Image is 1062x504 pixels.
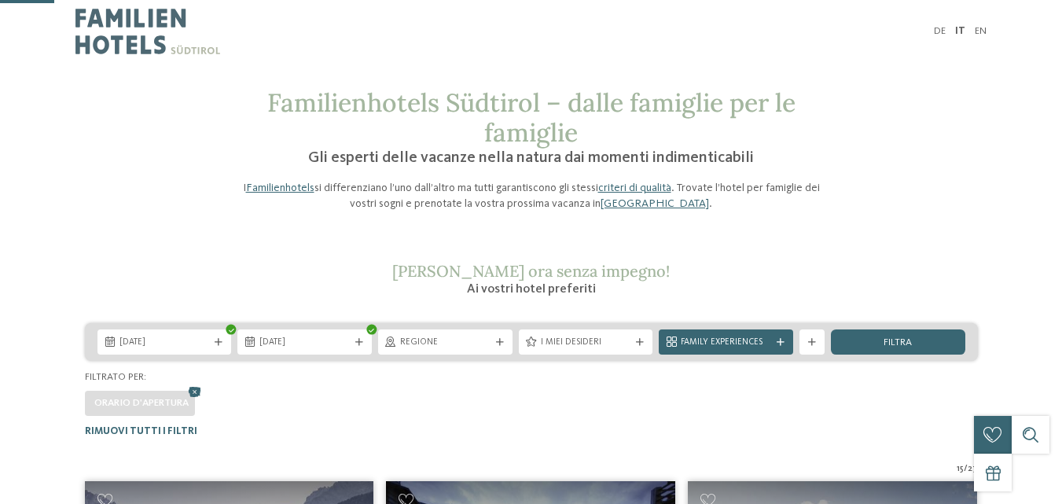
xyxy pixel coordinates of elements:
[246,182,314,193] a: Familienhotels
[681,337,771,349] span: Family Experiences
[541,337,631,349] span: I miei desideri
[975,26,987,36] a: EN
[957,463,964,476] span: 15
[267,86,796,149] span: Familienhotels Südtirol – dalle famiglie per le famiglie
[392,261,670,281] span: [PERSON_NAME] ora senza impegno!
[85,372,146,382] span: Filtrato per:
[259,337,350,349] span: [DATE]
[85,426,197,436] span: Rimuovi tutti i filtri
[119,337,210,349] span: [DATE]
[884,338,912,348] span: filtra
[94,398,189,408] span: Orario d'apertura
[308,150,754,166] span: Gli esperti delle vacanze nella natura dai momenti indimenticabili
[964,463,968,476] span: /
[598,182,671,193] a: criteri di qualità
[601,198,709,209] a: [GEOGRAPHIC_DATA]
[934,26,946,36] a: DE
[233,180,830,212] p: I si differenziano l’uno dall’altro ma tutti garantiscono gli stessi . Trovate l’hotel per famigl...
[968,463,978,476] span: 27
[400,337,491,349] span: Regione
[467,283,596,296] span: Ai vostri hotel preferiti
[955,26,965,36] a: IT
